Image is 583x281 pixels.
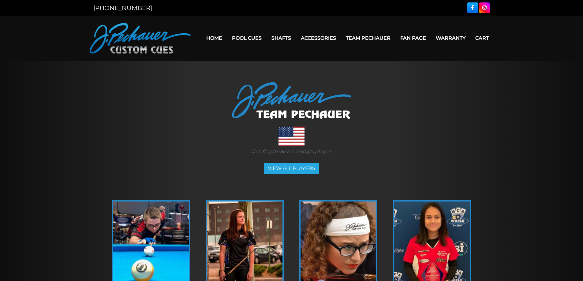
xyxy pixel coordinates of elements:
[341,30,395,46] a: Team Pechauer
[250,149,333,154] i: click flag to view country's players.
[227,30,267,46] a: Pool Cues
[201,30,227,46] a: Home
[296,30,341,46] a: Accessories
[264,163,319,174] a: VIEW ALL PLAYERS
[267,30,296,46] a: Shafts
[470,30,494,46] a: Cart
[395,30,431,46] a: Fan Page
[431,30,470,46] a: Warranty
[93,4,152,12] a: [PHONE_NUMBER]
[90,23,191,54] img: Pechauer Custom Cues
